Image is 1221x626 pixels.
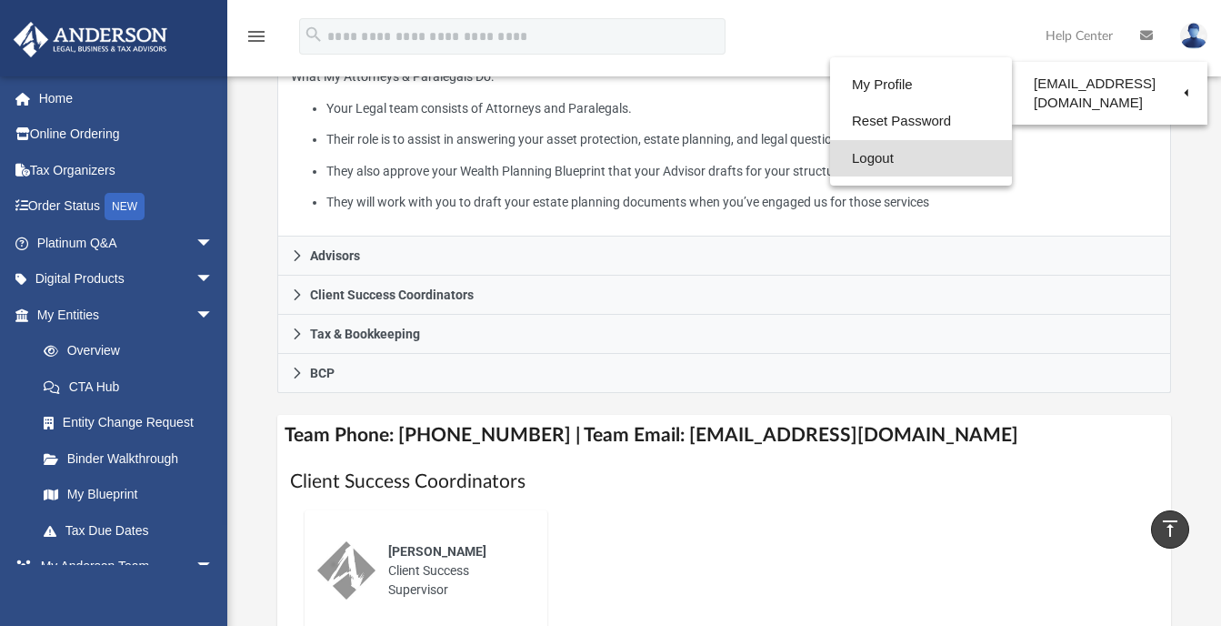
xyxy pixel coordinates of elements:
[13,80,241,116] a: Home
[277,276,1172,315] a: Client Success Coordinators
[1151,510,1189,549] a: vertical_align_top
[388,544,486,559] span: [PERSON_NAME]
[830,103,1012,140] a: Reset Password
[13,152,241,188] a: Tax Organizers
[25,477,232,513] a: My Blueprint
[310,328,420,340] span: Tax & Bookkeeping
[310,249,360,262] span: Advisors
[195,225,232,262] span: arrow_drop_down
[13,116,241,153] a: Online Ordering
[8,22,173,57] img: Anderson Advisors Platinum Portal
[326,160,1158,183] li: They also approve your Wealth Planning Blueprint that your Advisor drafts for your structuring ne...
[13,261,241,298] a: Digital Productsarrow_drop_down
[326,191,1158,214] li: They will work with you to draft your estate planning documents when you’ve engaged us for those ...
[277,237,1172,276] a: Advisors
[13,297,241,333] a: My Entitiesarrow_drop_down
[25,405,241,441] a: Entity Change Request
[1159,518,1181,540] i: vertical_align_top
[13,188,241,226] a: Order StatusNEW
[25,333,241,369] a: Overview
[291,66,1158,214] p: What My Attorneys & Paralegals Do:
[195,297,232,334] span: arrow_drop_down
[25,369,241,405] a: CTA Hub
[245,25,267,47] i: menu
[277,315,1172,354] a: Tax & Bookkeeping
[290,469,1159,495] h1: Client Success Coordinators
[304,25,324,45] i: search
[326,128,1158,151] li: Their role is to assist in answering your asset protection, estate planning, and legal questions.
[375,530,535,612] div: Client Success Supervisor
[25,512,241,549] a: Tax Due Dates
[317,541,375,600] img: thumbnail
[25,440,241,477] a: Binder Walkthrough
[310,288,474,301] span: Client Success Coordinators
[105,193,145,220] div: NEW
[277,415,1172,456] h4: Team Phone: [PHONE_NUMBER] | Team Email: [EMAIL_ADDRESS][DOMAIN_NAME]
[326,97,1158,120] li: Your Legal team consists of Attorneys and Paralegals.
[195,549,232,586] span: arrow_drop_down
[13,549,232,585] a: My Anderson Teamarrow_drop_down
[277,354,1172,393] a: BCP
[310,367,335,379] span: BCP
[13,225,241,261] a: Platinum Q&Aarrow_drop_down
[195,261,232,298] span: arrow_drop_down
[830,140,1012,177] a: Logout
[1012,66,1207,120] a: [EMAIL_ADDRESS][DOMAIN_NAME]
[277,53,1172,237] div: Attorneys & Paralegals
[245,35,267,47] a: menu
[1180,23,1207,49] img: User Pic
[830,66,1012,104] a: My Profile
